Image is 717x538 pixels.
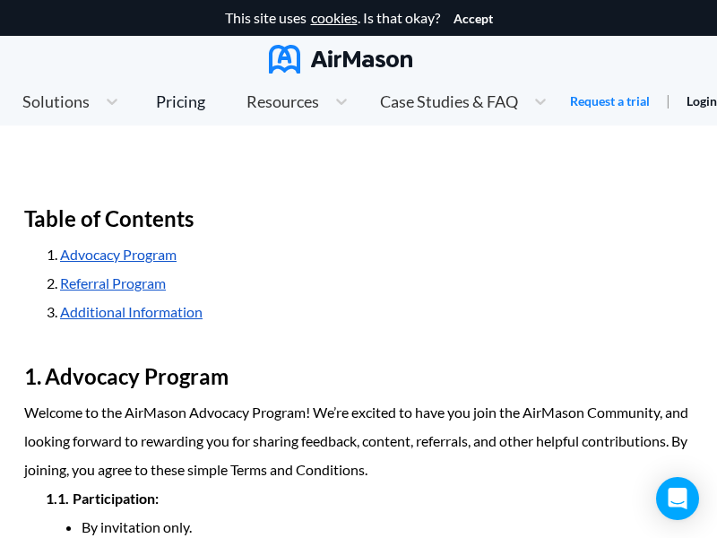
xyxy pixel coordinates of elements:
[60,246,177,263] a: Advocacy Program
[666,91,670,108] span: |
[246,93,319,109] span: Resources
[60,303,203,320] a: Additional Information
[311,10,358,26] a: cookies
[156,85,205,117] a: Pricing
[60,274,166,291] a: Referral Program
[656,477,699,520] div: Open Intercom Messenger
[687,93,717,108] a: Login
[454,12,493,26] button: Accept cookies
[24,398,693,484] p: Welcome to the AirMason Advocacy Program! We’re excited to have you join the AirMason Community, ...
[269,45,412,74] img: AirMason Logo
[380,93,518,109] span: Case Studies & FAQ
[570,92,650,110] a: Request a trial
[24,355,693,398] h2: Advocacy Program
[24,197,693,240] h2: Table of Contents
[156,93,205,109] div: Pricing
[22,93,90,109] span: Solutions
